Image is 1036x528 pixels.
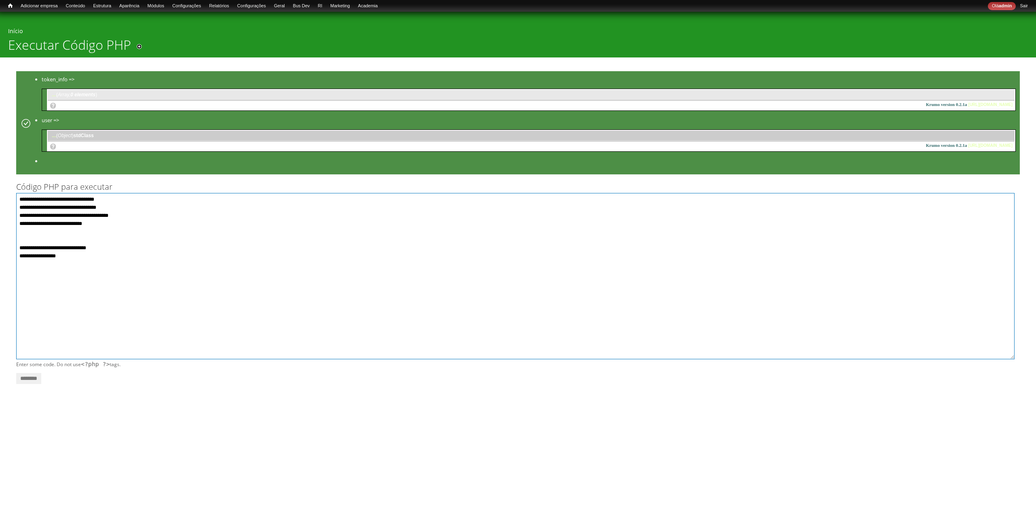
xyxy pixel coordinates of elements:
[988,2,1016,10] a: Oláadmin
[205,2,233,10] a: Relatórios
[968,102,1013,107] a: [URL][DOMAIN_NAME]
[70,92,96,98] strong: 0 elements
[4,2,17,10] a: Início
[233,2,270,10] a: Configurações
[926,102,1013,107] div: |
[50,143,56,150] img: Click to expand. Double-click to show path.
[926,102,967,107] h6: Krumo version 0.2.1a
[16,181,1006,193] label: Código PHP para executar
[1016,2,1032,10] a: Sair
[289,2,314,10] a: Bus Dev
[52,91,56,98] a: ...
[56,144,192,149] span: Called from , line
[115,2,143,10] a: Aparência
[143,2,168,10] a: Módulos
[52,132,56,138] a: ...
[74,133,94,138] strong: stdClass
[58,133,72,138] em: Object
[314,2,326,10] a: RI
[89,2,115,10] a: Estrutura
[56,103,192,108] span: Called from , line
[270,2,289,10] a: Geral
[48,89,1015,100] div: ( )
[8,3,13,8] span: Início
[58,92,96,98] em: Array,
[42,116,1016,152] li: user =>
[354,2,382,10] a: Academia
[926,143,967,148] h6: Krumo version 0.2.1a
[78,143,170,149] code: /code/includes/[DOMAIN_NAME]
[168,2,205,10] a: Configurações
[17,2,62,10] a: Adicionar empresa
[78,102,170,108] code: /code/includes/[DOMAIN_NAME]
[50,102,56,109] img: Click to expand. Double-click to show path.
[968,143,1013,148] a: [URL][DOMAIN_NAME]
[8,37,131,57] h1: Executar Código PHP
[16,361,1015,368] div: Enter some code. Do not use tags.
[179,102,192,108] code: 1531
[48,130,1015,140] div: ( )
[326,2,354,10] a: Marketing
[8,27,23,35] a: Início
[81,360,110,367] code: <?php ?>
[999,3,1012,8] strong: admin
[179,143,192,149] code: 1531
[42,75,1016,111] li: token_info =>
[62,2,89,10] a: Conteúdo
[926,142,1013,148] div: |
